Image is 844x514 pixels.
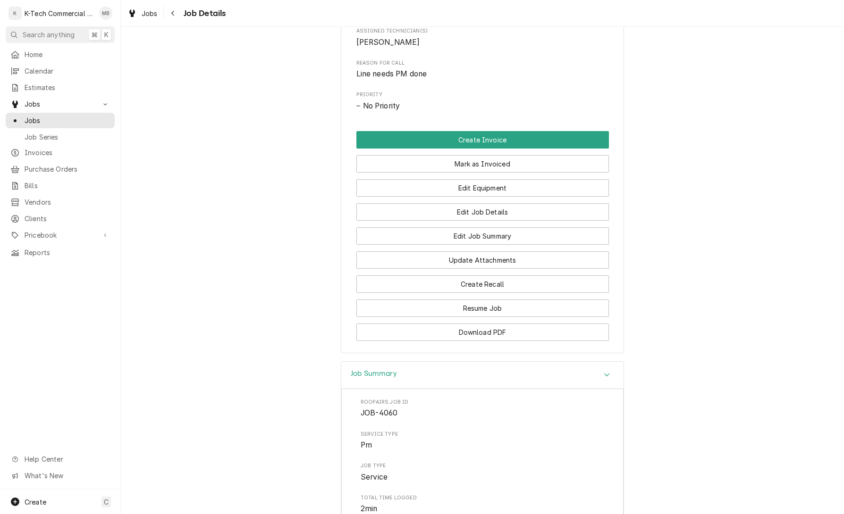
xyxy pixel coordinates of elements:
[25,214,110,224] span: Clients
[142,8,158,18] span: Jobs
[6,451,115,467] a: Go to Help Center
[356,27,609,35] span: Assigned Technician(s)
[356,227,609,245] button: Edit Job Summary
[25,197,110,207] span: Vendors
[356,275,609,293] button: Create Recall
[25,181,110,191] span: Bills
[6,161,115,177] a: Purchase Orders
[25,50,110,59] span: Home
[356,59,609,67] span: Reason For Call
[356,293,609,317] div: Button Group Row
[341,362,624,389] div: Accordion Header
[361,472,604,483] span: Job Type
[6,227,115,243] a: Go to Pricebook
[356,203,609,221] button: Edit Job Details
[361,494,604,502] span: Total Time Logged
[356,179,609,197] button: Edit Equipment
[356,323,609,341] button: Download PDF
[356,69,427,78] span: Line needs PM done
[104,497,109,507] span: C
[356,245,609,269] div: Button Group Row
[6,80,115,95] a: Estimates
[356,91,609,111] div: Priority
[6,63,115,79] a: Calendar
[25,248,110,257] span: Reports
[361,439,604,451] span: Service Type
[6,145,115,160] a: Invoices
[356,91,609,99] span: Priority
[356,131,609,149] div: Button Group Row
[25,498,46,506] span: Create
[361,462,604,482] div: Job Type
[361,504,378,513] span: 2min
[356,59,609,80] div: Reason For Call
[25,83,110,92] span: Estimates
[166,6,181,21] button: Navigate back
[356,27,609,48] div: Assigned Technician(s)
[8,7,22,20] div: K
[361,431,604,438] span: Service Type
[25,66,110,76] span: Calendar
[25,471,109,481] span: What's New
[361,462,604,470] span: Job Type
[23,30,75,40] span: Search anything
[6,245,115,260] a: Reports
[361,407,604,419] span: Roopairs Job ID
[99,7,112,20] div: MB
[124,6,161,21] a: Jobs
[361,431,604,451] div: Service Type
[356,317,609,341] div: Button Group Row
[356,173,609,197] div: Button Group Row
[25,454,109,464] span: Help Center
[25,132,110,142] span: Job Series
[25,164,110,174] span: Purchase Orders
[356,221,609,245] div: Button Group Row
[6,129,115,145] a: Job Series
[25,116,110,125] span: Jobs
[356,131,609,149] button: Create Invoice
[6,26,115,43] button: Search anything⌘K
[25,230,96,240] span: Pricebook
[361,473,388,481] span: Service
[356,149,609,173] div: Button Group Row
[356,100,609,112] div: No Priority
[181,7,226,20] span: Job Details
[356,68,609,80] span: Reason For Call
[91,30,98,40] span: ⌘
[356,100,609,112] span: Priority
[25,148,110,158] span: Invoices
[356,131,609,341] div: Button Group
[361,408,397,417] span: JOB-4060
[6,113,115,128] a: Jobs
[6,178,115,193] a: Bills
[356,299,609,317] button: Resume Job
[356,38,420,47] span: [PERSON_NAME]
[356,251,609,269] button: Update Attachments
[356,155,609,173] button: Mark as Invoiced
[104,30,109,40] span: K
[351,369,397,378] h3: Job Summary
[361,398,604,406] span: Roopairs Job ID
[6,468,115,483] a: Go to What's New
[6,211,115,226] a: Clients
[99,7,112,20] div: Mehdi Bazidane's Avatar
[25,8,94,18] div: K-Tech Commercial Kitchen Repair & Maintenance
[356,37,609,48] span: Assigned Technician(s)
[6,47,115,62] a: Home
[6,96,115,112] a: Go to Jobs
[25,99,96,109] span: Jobs
[361,398,604,419] div: Roopairs Job ID
[356,197,609,221] div: Button Group Row
[361,440,372,449] span: Pm
[341,362,624,389] button: Accordion Details Expand Trigger
[6,194,115,210] a: Vendors
[356,269,609,293] div: Button Group Row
